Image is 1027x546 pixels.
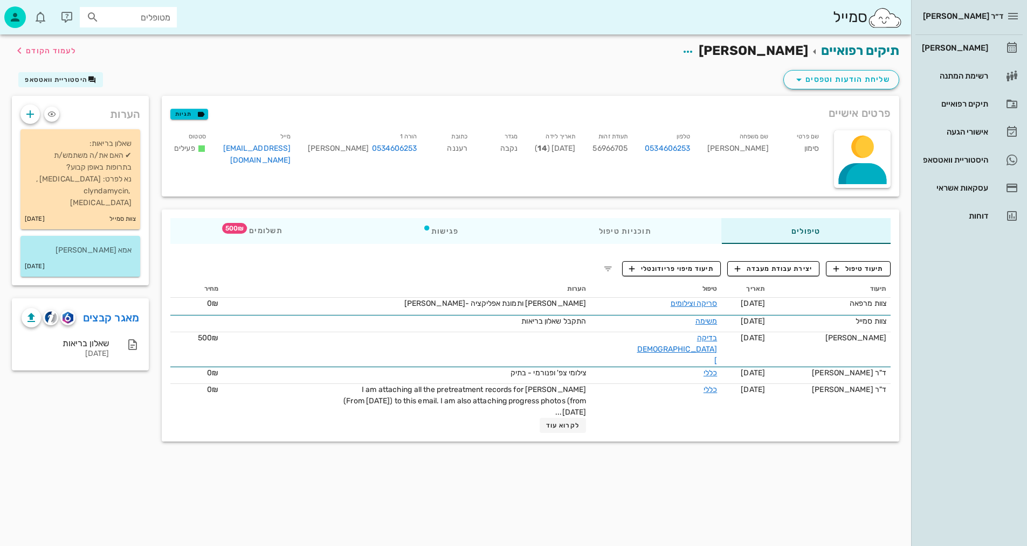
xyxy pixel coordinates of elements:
[727,261,819,276] button: יצירת עבודת מעבדה
[308,143,417,155] div: [PERSON_NAME]
[223,144,291,165] a: [EMAIL_ADDRESS][DOMAIN_NAME]
[505,133,518,140] small: מגדר
[22,349,109,359] div: [DATE]
[535,144,575,153] span: [DATE] ( )
[915,203,1023,229] a: דוחות
[109,213,136,225] small: צוות סמייל
[12,96,149,127] div: הערות
[704,368,717,377] a: כללי
[920,100,988,108] div: תיקים רפואיים
[920,184,988,192] div: עסקאות אשראי
[353,218,529,244] div: פגישות
[637,333,718,365] a: בדיקה [DEMOGRAPHIC_DATA]
[920,44,988,52] div: [PERSON_NAME]
[774,332,886,344] div: [PERSON_NAME]
[741,385,765,394] span: [DATE]
[741,317,765,326] span: [DATE]
[920,128,988,136] div: אישורי הגעה
[372,143,417,155] a: 0534606253
[677,133,691,140] small: טלפון
[915,63,1023,89] a: רשימת המתנה
[207,368,218,377] span: 0₪
[521,317,586,326] span: התקבל שאלון בריאות
[170,109,208,120] button: תגיות
[777,128,828,173] div: סימון
[741,368,765,377] span: [DATE]
[774,316,886,327] div: צוות סמייל
[774,298,886,309] div: צוות מרפאה
[671,299,717,308] a: סריקה וצילומים
[735,264,812,274] span: יצירת עבודת מעבדה
[867,7,902,29] img: SmileCloud logo
[22,338,109,348] div: שאלון בריאות
[25,76,87,83] span: היסטוריית וואטסאפ
[546,422,580,429] span: לקרוא עוד
[721,281,769,298] th: תאריך
[43,310,58,325] button: cliniview logo
[915,175,1023,201] a: עסקאות אשראי
[923,11,1003,21] span: ד״ר [PERSON_NAME]
[451,133,467,140] small: כתובת
[695,317,718,326] a: משימה
[511,368,587,377] span: צילומי צפ' ופנורמי - בתיק
[833,264,884,274] span: תיעוד טיפול
[821,43,899,58] a: תיקים רפואיים
[343,385,586,417] span: I am attaching all the pretreatment records for [PERSON_NAME] (From [DATE]) to this email. I am a...
[45,311,57,324] img: cliniview logo
[207,385,218,394] span: 0₪
[829,104,891,122] span: פרטים אישיים
[915,91,1023,117] a: תיקים רפואיים
[915,35,1023,61] a: [PERSON_NAME]
[240,227,282,235] span: תשלומים
[629,264,714,274] span: תיעוד מיפוי פריודונטלי
[223,281,590,298] th: הערות
[826,261,891,276] button: תיעוד טיפול
[920,212,988,220] div: דוחות
[540,418,587,433] button: לקרוא עוד
[83,309,140,326] a: מאגר קבצים
[920,156,988,164] div: היסטוריית וואטסאפ
[63,312,73,324] img: romexis logo
[18,72,103,87] button: היסטוריית וואטסאפ
[13,41,76,60] button: לעמוד הקודם
[645,143,690,155] a: 0534606253
[198,333,218,342] span: 500₪
[792,73,890,86] span: שליחת הודעות וטפסים
[529,218,721,244] div: תוכניות טיפול
[769,281,891,298] th: תיעוד
[721,218,891,244] div: טיפולים
[741,299,765,308] span: [DATE]
[25,213,45,225] small: [DATE]
[546,133,575,140] small: תאריך לידה
[29,244,132,256] p: אמא [PERSON_NAME]
[598,133,628,140] small: תעודת זהות
[222,223,247,234] span: תג
[741,333,765,342] span: [DATE]
[622,261,721,276] button: תיעוד מיפוי פריודונטלי
[915,147,1023,173] a: היסטוריית וואטסאפ
[447,144,467,153] span: רעננה
[699,43,808,58] span: [PERSON_NAME]
[704,385,717,394] a: כללי
[740,133,769,140] small: שם משפחה
[60,310,75,325] button: romexis logo
[404,299,586,308] span: [PERSON_NAME] ותמונת אפליקציה -[PERSON_NAME]
[833,6,902,29] div: סמייל
[783,70,899,89] button: שליחת הודעות וטפסים
[915,119,1023,145] a: אישורי הגעה
[189,133,206,140] small: סטטוס
[537,144,547,153] strong: 14
[32,9,38,15] span: תג
[26,46,76,55] span: לעמוד הקודם
[774,384,886,395] div: ד"ר [PERSON_NAME]
[592,144,628,153] span: 56966705
[590,281,721,298] th: טיפול
[699,128,777,173] div: [PERSON_NAME]
[774,367,886,379] div: ד"ר [PERSON_NAME]
[476,128,526,173] div: נקבה
[170,281,223,298] th: מחיר
[29,138,132,209] p: שאלון בריאות: ✔ האם את/ה משתמש/ת בתרופות באופן קבוע? נא לפרט: [MEDICAL_DATA] , clyndamycin, [MEDI...
[175,109,203,119] span: תגיות
[207,299,218,308] span: 0₪
[280,133,291,140] small: מייל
